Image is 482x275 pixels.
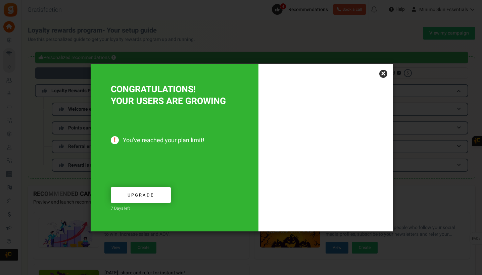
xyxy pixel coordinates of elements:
[111,137,238,144] span: You've reached your plan limit!
[111,205,130,211] span: 7 Days left
[111,83,226,108] span: CONGRATULATIONS! YOUR USERS ARE GROWING
[379,70,387,78] a: ×
[111,187,171,203] a: Upgrade
[258,97,393,231] img: Increased users
[128,192,154,198] span: Upgrade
